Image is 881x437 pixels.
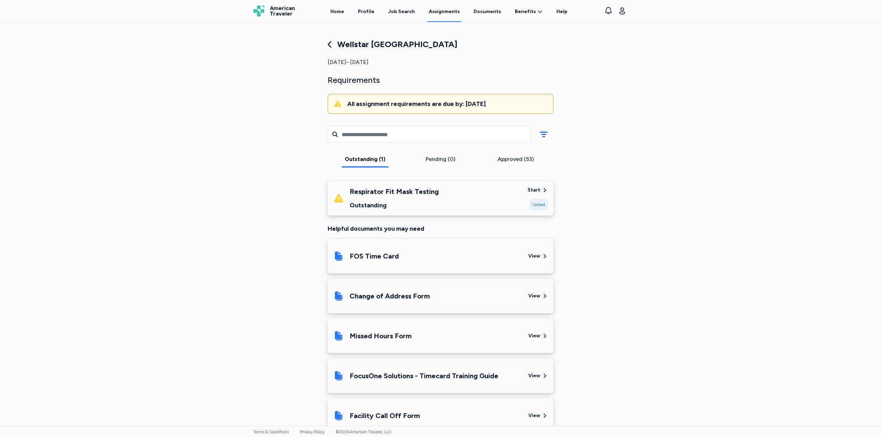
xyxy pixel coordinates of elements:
a: Benefits [515,8,543,15]
div: Upload [529,199,548,210]
div: Outstanding (1) [330,155,400,163]
div: Pending (0) [406,155,476,163]
div: All assignment requirements are due by: [DATE] [347,100,548,108]
div: Outstanding [350,200,439,210]
div: View [528,412,540,419]
img: Logo [253,6,264,17]
a: Terms & Conditions [253,429,289,434]
div: Start [528,187,540,194]
span: Benefits [515,8,536,15]
div: Facility Call Off Form [350,411,420,420]
div: Change of Address Form [350,291,430,301]
div: Job Search [388,8,415,15]
div: [DATE] - [DATE] [328,58,553,66]
div: Wellstar [GEOGRAPHIC_DATA] [328,39,553,50]
div: Approved (53) [481,155,551,163]
div: Requirements [328,75,553,86]
div: View [528,332,540,339]
div: View [528,372,540,379]
a: Privacy Policy [300,429,325,434]
div: Helpful documents you may need [328,224,553,233]
div: FOS Time Card [350,251,399,261]
div: Missed Hours Form [350,331,412,341]
span: © 2025 American Traveler, LLC [336,429,392,434]
div: View [528,293,540,299]
a: Assignments [427,1,461,22]
span: American Traveler [270,6,295,17]
div: Respirator Fit Mask Testing [350,187,439,196]
div: FocusOne Solutions - Timecard Training Guide [350,371,498,381]
div: View [528,253,540,260]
